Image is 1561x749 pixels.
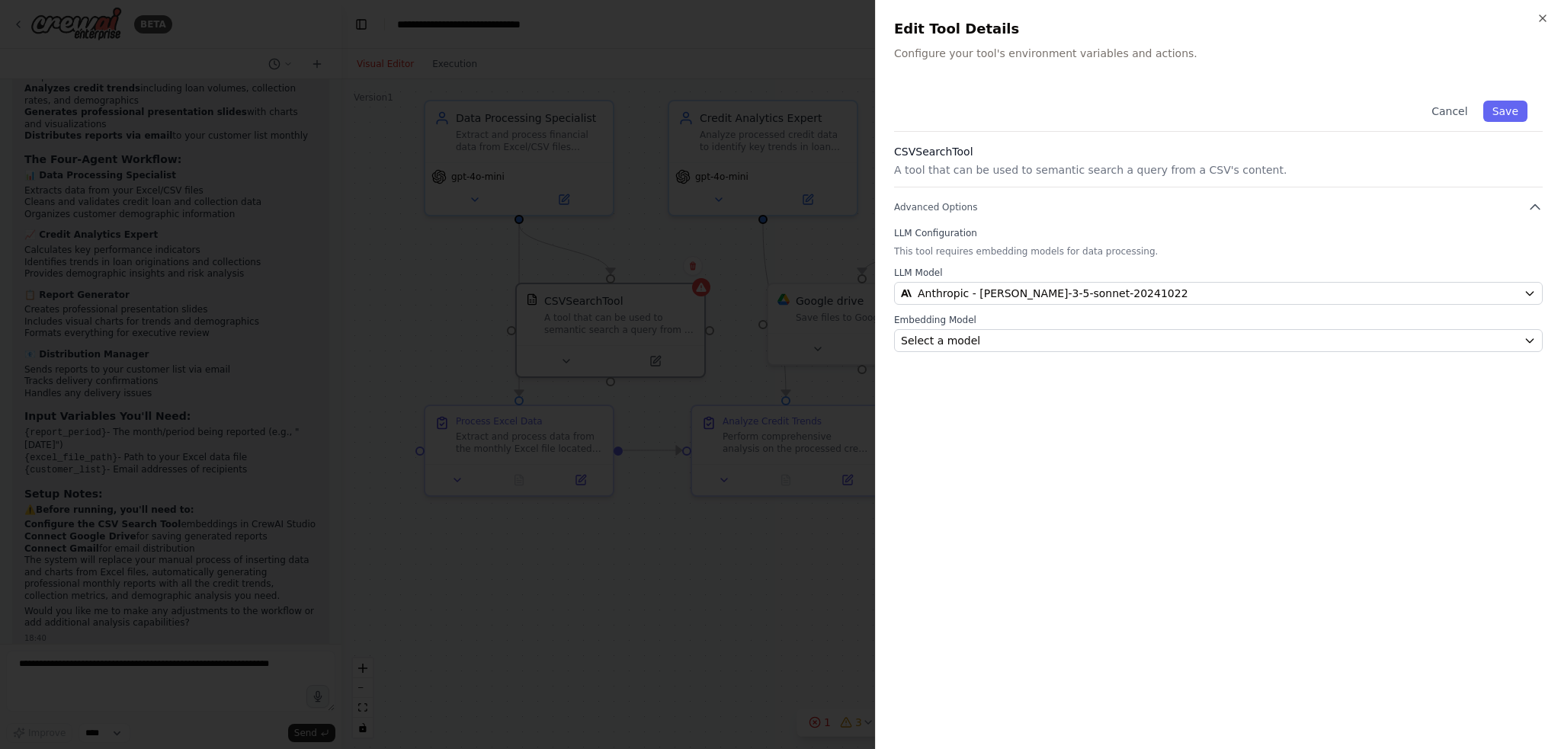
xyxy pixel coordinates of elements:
button: Anthropic - [PERSON_NAME]-3-5-sonnet-20241022 [894,282,1543,305]
span: Select a model [901,333,980,348]
p: Configure your tool's environment variables and actions. [894,46,1543,61]
label: Embedding Model [894,314,1543,326]
button: Advanced Options [894,200,1543,215]
span: Advanced Options [894,201,977,213]
p: This tool requires embedding models for data processing. [894,245,1543,258]
button: Save [1483,101,1527,122]
label: LLM Model [894,267,1543,279]
h3: CSVSearchTool [894,144,1543,159]
label: LLM Configuration [894,227,1543,239]
button: Cancel [1422,101,1476,122]
h2: Edit Tool Details [894,18,1543,40]
p: A tool that can be used to semantic search a query from a CSV's content. [894,162,1543,178]
span: Anthropic - claude-3-5-sonnet-20241022 [918,286,1188,301]
button: Select a model [894,329,1543,352]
